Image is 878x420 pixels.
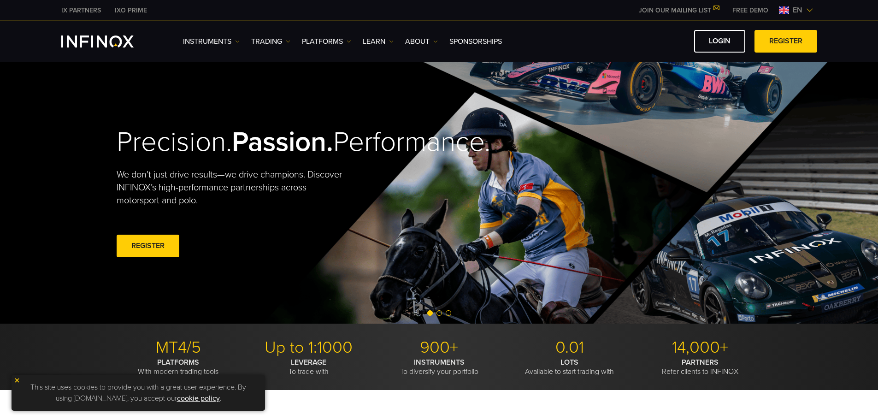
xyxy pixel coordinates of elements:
[183,36,240,47] a: Instruments
[789,5,806,16] span: en
[232,125,333,159] strong: Passion.
[157,358,199,367] strong: PLATFORMS
[177,394,220,403] a: cookie policy
[632,6,725,14] a: JOIN OUR MAILING LIST
[638,358,762,376] p: Refer clients to INFINOX
[377,337,501,358] p: 900+
[446,310,451,316] span: Go to slide 3
[377,358,501,376] p: To diversify your portfolio
[427,310,433,316] span: Go to slide 1
[117,337,240,358] p: MT4/5
[682,358,719,367] strong: PARTNERS
[54,6,108,15] a: INFINOX
[117,235,179,257] a: REGISTER
[694,30,745,53] a: LOGIN
[14,377,20,384] img: yellow close icon
[117,358,240,376] p: With modern trading tools
[117,168,349,207] p: We don't just drive results—we drive champions. Discover INFINOX’s high-performance partnerships ...
[108,6,154,15] a: INFINOX
[247,337,371,358] p: Up to 1:1000
[508,337,631,358] p: 0.01
[754,30,817,53] a: REGISTER
[117,125,407,159] h2: Precision. Performance.
[560,358,578,367] strong: LOTS
[363,36,394,47] a: Learn
[291,358,326,367] strong: LEVERAGE
[251,36,290,47] a: TRADING
[414,358,465,367] strong: INSTRUMENTS
[247,358,371,376] p: To trade with
[449,36,502,47] a: SPONSORSHIPS
[436,310,442,316] span: Go to slide 2
[16,379,260,406] p: This site uses cookies to provide you with a great user experience. By using [DOMAIN_NAME], you a...
[405,36,438,47] a: ABOUT
[508,358,631,376] p: Available to start trading with
[638,337,762,358] p: 14,000+
[302,36,351,47] a: PLATFORMS
[725,6,775,15] a: INFINOX MENU
[61,35,155,47] a: INFINOX Logo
